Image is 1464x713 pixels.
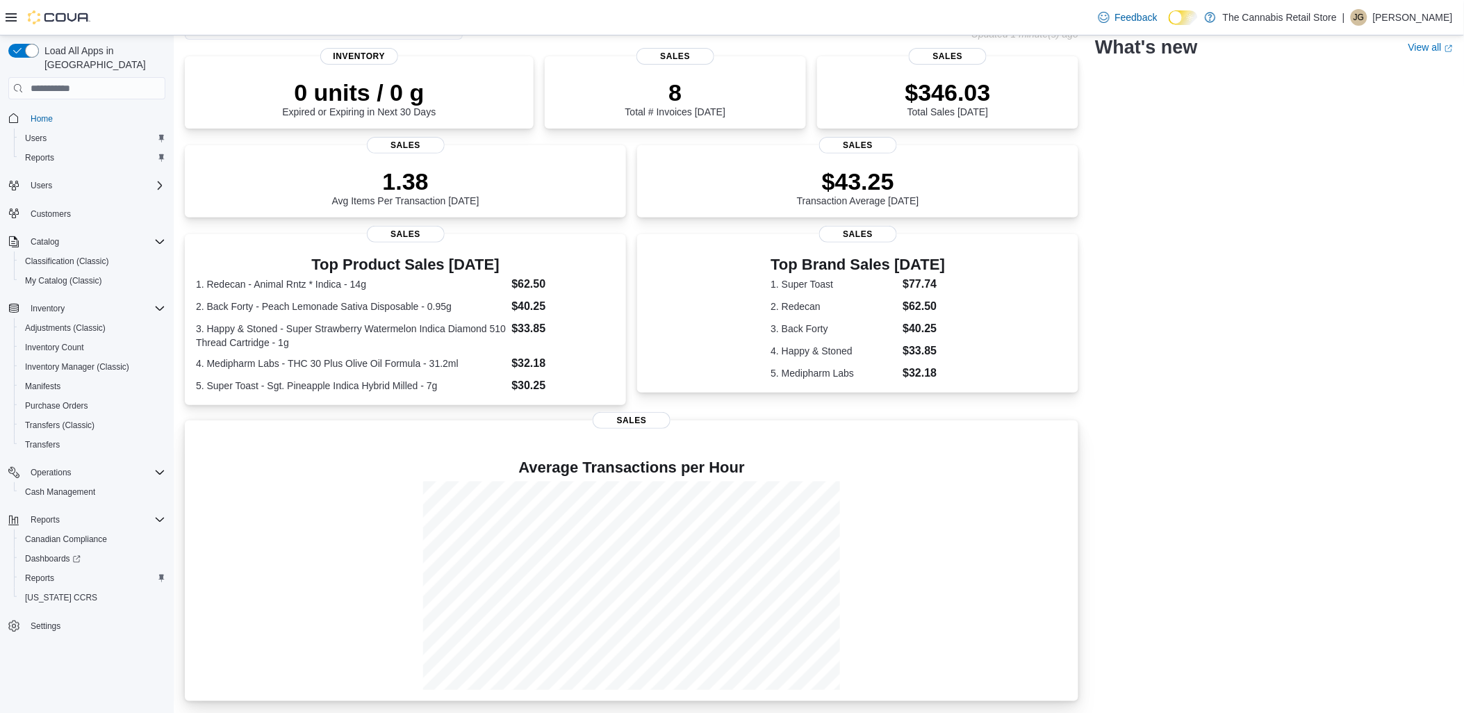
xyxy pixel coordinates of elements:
[25,400,88,411] span: Purchase Orders
[25,618,66,634] a: Settings
[25,152,54,163] span: Reports
[14,129,171,148] button: Users
[14,148,171,167] button: Reports
[19,570,60,587] a: Reports
[25,233,65,250] button: Catalog
[14,549,171,568] a: Dashboards
[1445,44,1453,52] svg: External link
[19,398,165,414] span: Purchase Orders
[14,338,171,357] button: Inventory Count
[19,339,165,356] span: Inventory Count
[25,420,94,431] span: Transfers (Classic)
[25,177,58,194] button: Users
[14,482,171,502] button: Cash Management
[19,320,111,336] a: Adjustments (Classic)
[25,464,77,481] button: Operations
[1354,9,1364,26] span: JG
[1223,9,1337,26] p: The Cannabis Retail Store
[1093,3,1163,31] a: Feedback
[797,167,919,195] p: $43.25
[14,271,171,290] button: My Catalog (Classic)
[771,300,897,313] dt: 2. Redecan
[332,167,479,195] p: 1.38
[1408,42,1453,53] a: View allExternal link
[14,396,171,416] button: Purchase Orders
[3,299,171,318] button: Inventory
[31,180,52,191] span: Users
[903,298,946,315] dd: $62.50
[771,277,897,291] dt: 1. Super Toast
[25,381,60,392] span: Manifests
[3,616,171,636] button: Settings
[31,514,60,525] span: Reports
[39,44,165,72] span: Load All Apps in [GEOGRAPHIC_DATA]
[25,553,81,564] span: Dashboards
[14,568,171,588] button: Reports
[14,416,171,435] button: Transfers (Classic)
[25,177,165,194] span: Users
[3,463,171,482] button: Operations
[14,252,171,271] button: Classification (Classic)
[19,484,165,500] span: Cash Management
[25,534,107,545] span: Canadian Compliance
[19,589,165,606] span: Washington CCRS
[3,108,171,128] button: Home
[14,530,171,549] button: Canadian Compliance
[819,226,897,243] span: Sales
[19,570,165,587] span: Reports
[25,205,165,222] span: Customers
[1095,36,1197,58] h2: What's new
[19,531,165,548] span: Canadian Compliance
[19,378,165,395] span: Manifests
[196,322,506,350] dt: 3. Happy & Stoned - Super Strawberry Watermelon Indica Diamond 510 Thread Cartridge - 1g
[19,436,165,453] span: Transfers
[636,48,714,65] span: Sales
[511,276,615,293] dd: $62.50
[19,417,100,434] a: Transfers (Classic)
[511,320,615,337] dd: $33.85
[19,339,90,356] a: Inventory Count
[25,256,109,267] span: Classification (Classic)
[196,459,1067,476] h4: Average Transactions per Hour
[25,617,165,634] span: Settings
[25,322,106,334] span: Adjustments (Classic)
[332,167,479,206] div: Avg Items Per Transaction [DATE]
[593,412,671,429] span: Sales
[19,359,135,375] a: Inventory Manager (Classic)
[196,379,506,393] dt: 5. Super Toast - Sgt. Pineapple Indica Hybrid Milled - 7g
[19,130,52,147] a: Users
[625,79,725,117] div: Total # Invoices [DATE]
[282,79,436,106] p: 0 units / 0 g
[19,398,94,414] a: Purchase Orders
[1342,9,1345,26] p: |
[19,378,66,395] a: Manifests
[905,79,991,117] div: Total Sales [DATE]
[19,253,165,270] span: Classification (Classic)
[25,275,102,286] span: My Catalog (Classic)
[19,550,86,567] a: Dashboards
[905,79,991,106] p: $346.03
[19,320,165,336] span: Adjustments (Classic)
[25,486,95,498] span: Cash Management
[511,298,615,315] dd: $40.25
[903,365,946,382] dd: $32.18
[25,110,58,127] a: Home
[3,176,171,195] button: Users
[19,589,103,606] a: [US_STATE] CCRS
[625,79,725,106] p: 8
[25,233,165,250] span: Catalog
[196,277,506,291] dt: 1. Redecan - Animal Rntz * Indica - 14g
[25,592,97,603] span: [US_STATE] CCRS
[819,137,897,154] span: Sales
[19,149,165,166] span: Reports
[19,359,165,375] span: Inventory Manager (Classic)
[19,272,165,289] span: My Catalog (Classic)
[25,206,76,222] a: Customers
[196,356,506,370] dt: 4. Medipharm Labs - THC 30 Plus Olive Oil Formula - 31.2ml
[903,343,946,359] dd: $33.85
[25,464,165,481] span: Operations
[771,322,897,336] dt: 3. Back Forty
[25,573,54,584] span: Reports
[367,137,445,154] span: Sales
